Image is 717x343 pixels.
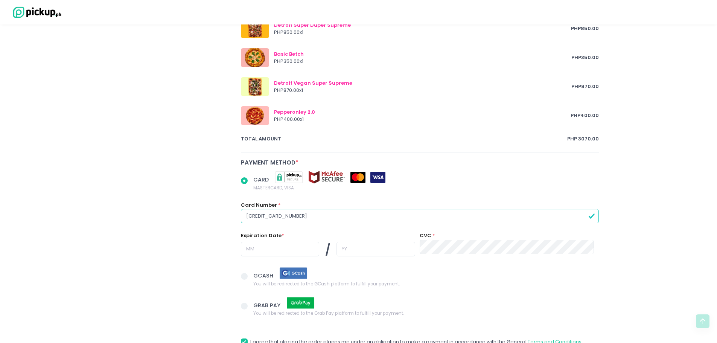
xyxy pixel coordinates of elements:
div: Payment Method [241,158,599,167]
span: You will be redirected to the GCash platform to fulfill your payment. [253,280,400,287]
input: Card Number [241,209,599,223]
div: PHP 400.00 x 1 [274,116,571,123]
span: You will be redirected to the Grab Pay platform to fulfill your payment. [253,309,404,317]
div: PHP 870.00 x 1 [274,87,572,94]
span: PHP 870.00 [571,83,599,90]
span: CARD [253,176,270,183]
div: Pepperonley 2.0 [274,108,571,116]
div: Detroit Vegan Super Supreme [274,79,572,87]
span: GRAB PAY [253,301,282,309]
img: visa [370,172,385,183]
span: GCASH [253,272,275,279]
span: / [325,242,330,258]
div: Basic Betch [274,50,572,58]
input: MM [241,242,319,256]
img: mastercard [350,172,365,183]
span: PHP 350.00 [571,54,599,61]
div: PHP 850.00 x 1 [274,29,571,36]
span: PHP 3070.00 [567,135,599,143]
span: PHP 850.00 [571,25,599,32]
input: YY [336,242,415,256]
img: gcash [275,267,312,280]
img: grab pay [282,296,320,309]
label: CVC [420,232,431,239]
img: logo [9,6,62,19]
span: PHP 400.00 [571,112,599,119]
label: Expiration Date [241,232,284,239]
img: pickupsecure [270,171,308,184]
div: PHP 350.00 x 1 [274,58,572,65]
div: Detroit Super Duper Supreme [274,21,571,29]
span: MASTERCARD, VISA [253,184,385,191]
label: Card Number [241,201,277,209]
span: total amount [241,135,568,143]
img: mcafee-secure [308,171,346,184]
